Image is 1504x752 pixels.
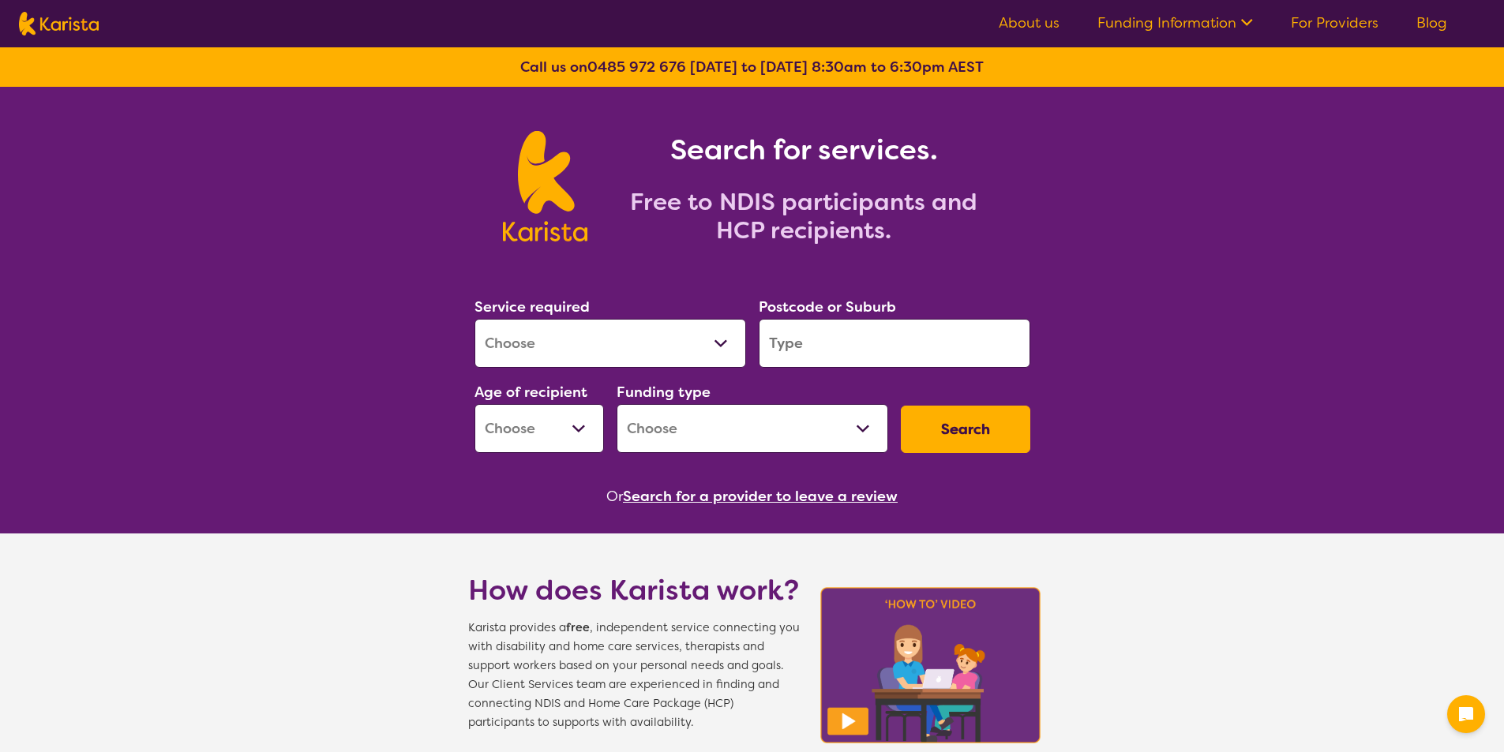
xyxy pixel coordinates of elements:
label: Funding type [617,383,711,402]
b: Call us on [DATE] to [DATE] 8:30am to 6:30pm AEST [520,58,984,77]
label: Service required [474,297,590,316]
a: About us [999,13,1060,32]
span: Karista provides a , independent service connecting you with disability and home care services, t... [468,619,800,732]
span: Or [606,484,623,508]
img: Karista logo [503,131,587,241]
button: Search for a provider to leave a review [623,484,898,508]
input: Type [759,319,1030,368]
a: 0485 972 676 [587,58,686,77]
label: Age of recipient [474,383,587,402]
h2: Free to NDIS participants and HCP recipients. [606,188,1001,245]
button: Search [901,406,1030,453]
a: Funding Information [1097,13,1253,32]
b: free [566,620,590,635]
h1: Search for services. [606,131,1001,169]
img: Karista video [816,582,1046,748]
a: For Providers [1291,13,1378,32]
label: Postcode or Suburb [759,297,896,316]
a: Blog [1416,13,1447,32]
img: Karista logo [19,12,99,36]
h1: How does Karista work? [468,571,800,609]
